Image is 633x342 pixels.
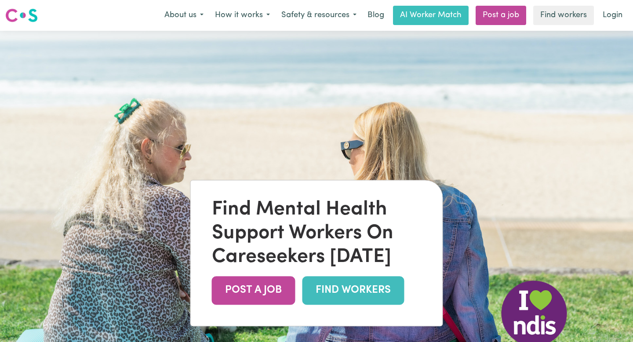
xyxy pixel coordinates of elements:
[5,7,38,23] img: Careseekers logo
[276,6,362,25] button: Safety & resources
[159,6,209,25] button: About us
[476,6,526,25] a: Post a job
[302,276,404,305] a: FIND WORKERS
[212,198,422,269] div: Find Mental Health Support Workers On Careseekers [DATE]
[598,307,626,335] iframe: Button to launch messaging window
[393,6,469,25] a: AI Worker Match
[362,6,389,25] a: Blog
[212,276,295,305] a: POST A JOB
[209,6,276,25] button: How it works
[5,5,38,25] a: Careseekers logo
[597,6,628,25] a: Login
[533,6,594,25] a: Find workers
